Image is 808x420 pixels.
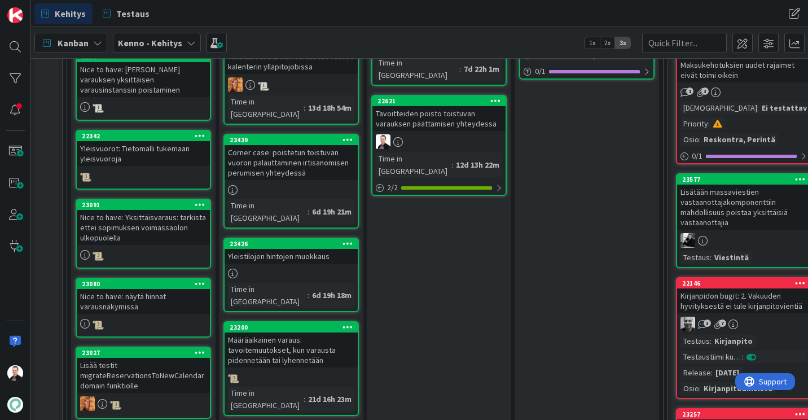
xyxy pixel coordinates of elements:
[680,335,710,347] div: Testaus
[686,88,693,95] span: 1
[701,382,776,395] div: Kirjanpitoaineisto
[77,200,210,210] div: 23091
[305,102,354,114] div: 13d 18h 54m
[680,351,742,363] div: Testaustiimi kurkkaa
[699,382,701,395] span: :
[77,52,210,97] div: 23324Nice to have: [PERSON_NAME] varauksen yksittäisen varausinstanssin poistaminen
[642,33,727,53] input: Quick Filter...
[225,239,358,264] div: 23426Yleistilojen hintojen muokkaus
[55,7,86,20] span: Kehitys
[308,289,309,301] span: :
[305,393,354,405] div: 21d 16h 23m
[372,96,506,106] div: 22621
[377,97,506,105] div: 22621
[7,7,23,23] img: Visit kanbanzone.com
[304,102,305,114] span: :
[308,205,309,218] span: :
[228,387,304,412] div: Time in [GEOGRAPHIC_DATA]
[719,320,726,327] span: 7
[225,239,358,249] div: 23426
[116,7,150,20] span: Testaus
[225,322,358,333] div: 23200
[230,136,358,144] div: 23439
[680,317,695,331] img: JH
[77,348,210,393] div: 23027Lisää testit migrateReservationsToNewCalendar domain funktiolle
[77,348,210,358] div: 23027
[742,351,744,363] span: :
[230,323,358,331] div: 23200
[77,279,210,289] div: 23080
[77,62,210,97] div: Nice to have: [PERSON_NAME] varauksen yksittäisen varausinstanssin poistaminen
[225,333,358,368] div: Määräaikainen varaus: tavoitemuutokset, kun varausta pidennetään tai lyhennetään
[309,289,354,301] div: 6d 19h 18m
[225,49,358,74] div: Varataan toistuvien varausten vuorot kalenterin ylläpitojobissa
[713,366,742,379] div: [DATE]
[585,37,600,49] span: 1x
[712,251,752,264] div: Viestintä
[372,96,506,131] div: 22621Tavoitteiden poisto toistuvan varauksen päättämisen yhteydessä
[7,397,23,413] img: avatar
[680,117,708,130] div: Priority
[615,37,630,49] span: 3x
[680,102,757,114] div: [DEMOGRAPHIC_DATA]
[82,132,210,140] div: 22342
[680,251,710,264] div: Testaus
[304,393,305,405] span: :
[699,133,701,146] span: :
[680,233,695,248] img: KM
[451,159,453,171] span: :
[711,366,713,379] span: :
[680,366,711,379] div: Release
[77,131,210,166] div: 22342Yleisvuorot: Tietomalli tukemaan yleisvuoroja
[461,63,502,75] div: 7d 22h 1m
[387,182,398,194] span: 2 / 2
[372,106,506,131] div: Tavoitteiden poisto toistuvan varauksen päättämisen yhteydessä
[82,201,210,209] div: 23091
[77,200,210,245] div: 23091Nice to have: Yksittäisvaraus: tarkista ettei sopimuksen voimassaolon ulkopuolella
[24,2,51,15] span: Support
[77,141,210,166] div: Yleisvuorot: Tietomalli tukemaan yleisvuoroja
[309,205,354,218] div: 6d 19h 21m
[77,396,210,411] div: TL
[600,37,615,49] span: 2x
[228,199,308,224] div: Time in [GEOGRAPHIC_DATA]
[453,159,502,171] div: 12d 13h 22m
[230,240,358,248] div: 23426
[710,335,712,347] span: :
[77,279,210,314] div: 23080Nice to have: näytä hinnat varausnäkymissä
[82,280,210,288] div: 23080
[535,65,546,77] span: 0 / 1
[82,349,210,357] div: 23027
[704,320,711,327] span: 3
[225,145,358,180] div: Corner case: poistetun toistuvan vuoron palauttaminen irtisanomisen perumisen yhteydessä
[225,249,358,264] div: Yleistilojen hintojen muokkaus
[77,131,210,141] div: 22342
[712,335,756,347] div: Kirjanpito
[225,135,358,145] div: 23439
[225,77,358,92] div: TL
[708,117,710,130] span: :
[520,64,653,78] div: 0/1
[372,134,506,149] div: VP
[77,210,210,245] div: Nice to have: Yksittäisvaraus: tarkista ettei sopimuksen voimassaolon ulkopuolella
[34,3,93,24] a: Kehitys
[376,134,390,149] img: VP
[701,133,778,146] div: Reskontra, Perintä
[757,102,759,114] span: :
[58,36,89,50] span: Kanban
[692,150,702,162] span: 0 / 1
[96,3,156,24] a: Testaus
[225,135,358,180] div: 23439Corner case: poistetun toistuvan vuoron palauttaminen irtisanomisen perumisen yhteydessä
[118,37,182,49] b: Kenno - Kehitys
[376,152,451,177] div: Time in [GEOGRAPHIC_DATA]
[701,88,709,95] span: 3
[77,358,210,393] div: Lisää testit migrateReservationsToNewCalendar domain funktiolle
[710,251,712,264] span: :
[680,133,699,146] div: Osio
[372,181,506,195] div: 2/2
[7,365,23,381] img: VP
[228,283,308,308] div: Time in [GEOGRAPHIC_DATA]
[228,77,243,92] img: TL
[80,396,95,411] img: TL
[77,289,210,314] div: Nice to have: näytä hinnat varausnäkymissä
